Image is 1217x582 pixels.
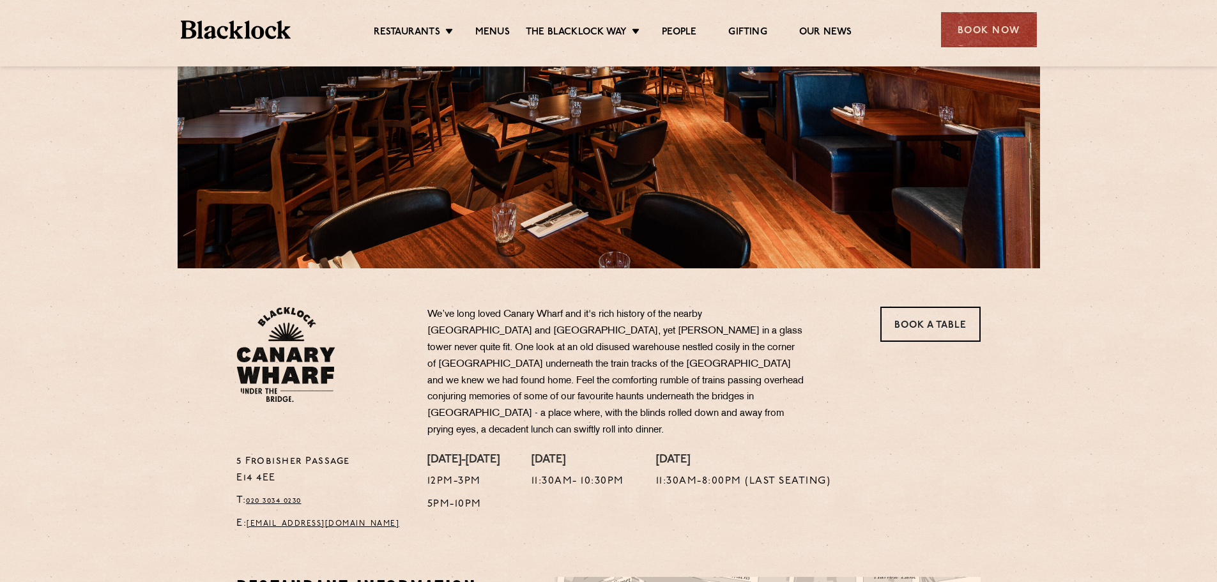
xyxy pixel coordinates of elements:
[728,26,767,40] a: Gifting
[799,26,852,40] a: Our News
[236,493,408,509] p: T:
[427,454,500,468] h4: [DATE]-[DATE]
[236,516,408,532] p: E:
[656,473,831,490] p: 11:30am-8:00pm (Last Seating)
[374,26,440,40] a: Restaurants
[656,454,831,468] h4: [DATE]
[181,20,291,39] img: BL_Textured_Logo-footer-cropped.svg
[941,12,1037,47] div: Book Now
[247,520,399,528] a: [EMAIL_ADDRESS][DOMAIN_NAME]
[532,473,624,490] p: 11:30am- 10:30pm
[427,307,804,439] p: We’ve long loved Canary Wharf and it's rich history of the nearby [GEOGRAPHIC_DATA] and [GEOGRAPH...
[532,454,624,468] h4: [DATE]
[427,473,500,490] p: 12pm-3pm
[880,307,981,342] a: Book a Table
[526,26,627,40] a: The Blacklock Way
[236,454,408,487] p: 5 Frobisher Passage E14 4EE
[427,496,500,513] p: 5pm-10pm
[475,26,510,40] a: Menus
[662,26,696,40] a: People
[236,307,335,402] img: BL_CW_Logo_Website.svg
[246,497,302,505] a: 020 3034 0230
